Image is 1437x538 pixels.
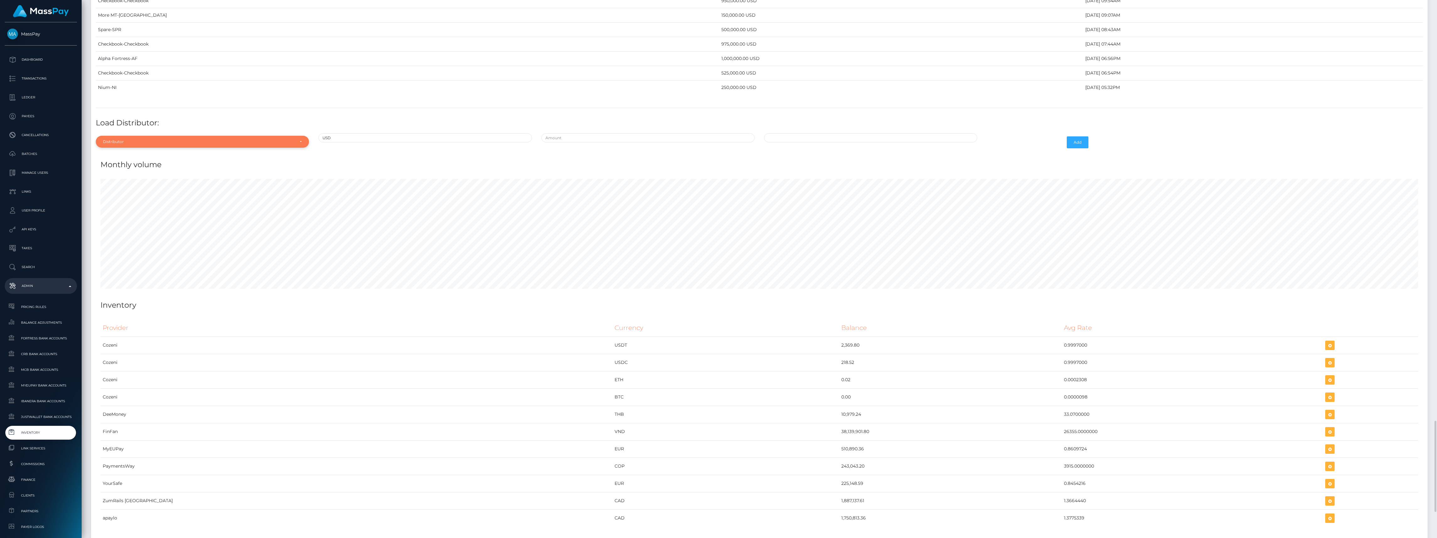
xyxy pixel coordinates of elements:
input: Amount [541,133,755,142]
button: Add [1067,136,1088,148]
td: Nium-NI [96,80,719,95]
a: Batches [5,146,77,162]
td: 38,139,901.80 [839,423,1062,440]
span: Balance Adjustments [7,319,74,326]
td: 0.8454216 [1062,475,1323,492]
td: Cozeni [100,337,612,354]
td: CAD [612,492,839,509]
p: User Profile [7,206,74,215]
td: 510,890.36 [839,440,1062,458]
span: Payer Logos [7,523,74,530]
a: MCB Bank Accounts [5,363,77,376]
p: Batches [7,149,74,159]
td: 10,979.24 [839,406,1062,423]
a: Balance Adjustments [5,316,77,329]
img: MassPay Logo [13,5,69,17]
td: 250,000.00 USD [719,80,1083,95]
span: MyEUPay Bank Accounts [7,382,74,389]
td: 525,000.00 USD [719,66,1083,80]
a: Ibanera Bank Accounts [5,394,77,408]
td: Checkbook-Checkbook [96,66,719,80]
td: Alpha Fortress-AF [96,52,719,66]
span: Finance [7,476,74,483]
td: MyEUPay [100,440,612,458]
td: apaylo [100,509,612,527]
a: Taxes [5,240,77,256]
td: [DATE] 05:32PM [1083,80,1423,95]
a: Ledger [5,90,77,105]
td: 1,000,000.00 USD [719,52,1083,66]
td: BTC [612,388,839,406]
td: [DATE] 08:43AM [1083,23,1423,37]
td: 0.9997000 [1062,354,1323,371]
a: User Profile [5,203,77,218]
p: Cancellations [7,130,74,140]
div: Distributor [103,139,295,144]
td: 150,000.00 USD [719,8,1083,23]
span: Partners [7,508,74,515]
p: Dashboard [7,55,74,64]
td: FinFan [100,423,612,440]
th: Avg Rate [1062,319,1323,337]
span: CRB Bank Accounts [7,350,74,358]
span: JustWallet Bank Accounts [7,413,74,420]
span: Link Services [7,445,74,452]
td: 975,000.00 USD [719,37,1083,52]
td: 1,887,137.61 [839,492,1062,509]
td: 500,000.00 USD [719,23,1083,37]
a: Partners [5,504,77,518]
td: Cozeni [100,371,612,388]
td: CAD [612,509,839,527]
p: Ledger [7,93,74,102]
td: 0.00 [839,388,1062,406]
td: Checkbook-Checkbook [96,37,719,52]
h4: Monthly volume [100,159,1418,170]
td: [DATE] 06:54PM [1083,66,1423,80]
td: Cozeni [100,354,612,371]
a: Transactions [5,71,77,86]
a: Fortress Bank Accounts [5,332,77,345]
td: 0.9997000 [1062,337,1323,354]
td: ETH [612,371,839,388]
td: VND [612,423,839,440]
a: CRB Bank Accounts [5,347,77,361]
td: Cozeni [100,388,612,406]
th: Currency [612,319,839,337]
img: MassPay [7,29,18,39]
p: Links [7,187,74,196]
td: DeeMoney [100,406,612,423]
h4: Inventory [100,300,1418,311]
p: Transactions [7,74,74,83]
td: 0.0000098 [1062,388,1323,406]
a: Cancellations [5,127,77,143]
span: Inventory [7,429,74,436]
th: Provider [100,319,612,337]
td: [DATE] 09:07AM [1083,8,1423,23]
a: Pricing Rules [5,300,77,314]
a: API Keys [5,222,77,237]
td: [DATE] 06:56PM [1083,52,1423,66]
a: Clients [5,489,77,502]
td: 2,369.80 [839,337,1062,354]
button: Distributor [96,136,309,148]
span: Ibanera Bank Accounts [7,398,74,405]
td: 218.52 [839,354,1062,371]
td: 33.0700000 [1062,406,1323,423]
p: Payees [7,112,74,121]
a: Admin [5,278,77,294]
a: Commissions [5,457,77,471]
span: Clients [7,492,74,499]
p: Search [7,262,74,272]
td: EUR [612,475,839,492]
td: USDC [612,354,839,371]
a: MyEUPay Bank Accounts [5,379,77,392]
a: Search [5,259,77,275]
span: MassPay [5,31,77,37]
td: More MT-[GEOGRAPHIC_DATA] [96,8,719,23]
td: COP [612,458,839,475]
td: PaymentsWay [100,458,612,475]
span: Commissions [7,460,74,468]
span: Fortress Bank Accounts [7,335,74,342]
td: 243,043.20 [839,458,1062,475]
td: 26355.0000000 [1062,423,1323,440]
